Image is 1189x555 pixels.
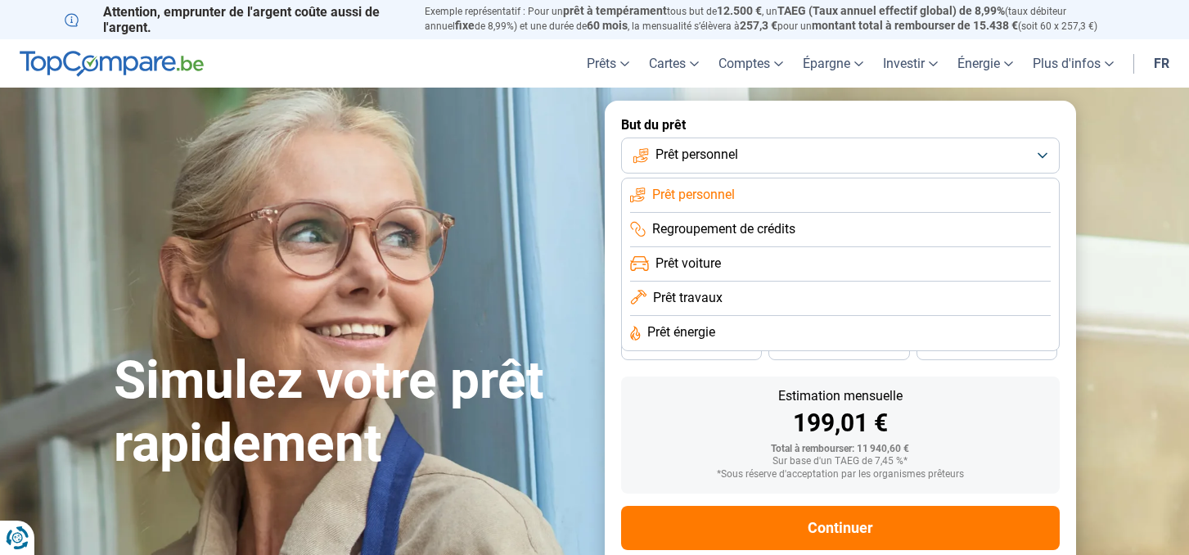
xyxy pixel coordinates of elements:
span: fixe [455,19,475,32]
div: Sur base d'un TAEG de 7,45 %* [634,456,1047,467]
p: Attention, emprunter de l'argent coûte aussi de l'argent. [65,4,405,35]
a: Plus d'infos [1023,39,1124,88]
span: 60 mois [587,19,628,32]
a: Comptes [709,39,793,88]
img: TopCompare [20,51,204,77]
span: 12.500 € [717,4,762,17]
span: 257,3 € [740,19,777,32]
a: Énergie [948,39,1023,88]
span: TAEG (Taux annuel effectif global) de 8,99% [777,4,1005,17]
span: prêt à tempérament [563,4,667,17]
span: Prêt personnel [652,186,735,204]
span: Prêt énergie [647,323,715,341]
a: Investir [873,39,948,88]
span: Regroupement de crédits [652,220,795,238]
div: Total à rembourser: 11 940,60 € [634,444,1047,455]
a: Cartes [639,39,709,88]
span: montant total à rembourser de 15.438 € [812,19,1018,32]
span: Prêt travaux [653,289,723,307]
span: 30 mois [821,343,857,353]
div: *Sous réserve d'acceptation par les organismes prêteurs [634,469,1047,481]
p: Exemple représentatif : Pour un tous but de , un (taux débiteur annuel de 8,99%) et une durée de ... [425,4,1125,34]
a: Prêts [577,39,639,88]
span: 36 mois [673,343,709,353]
a: Épargne [793,39,873,88]
span: Prêt personnel [655,146,738,164]
button: Continuer [621,506,1060,550]
h1: Simulez votre prêt rapidement [114,350,585,476]
label: But du prêt [621,117,1060,133]
button: Prêt personnel [621,138,1060,174]
span: Prêt voiture [655,255,721,273]
div: Estimation mensuelle [634,390,1047,403]
span: 24 mois [969,343,1005,353]
div: 199,01 € [634,411,1047,435]
a: fr [1144,39,1179,88]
